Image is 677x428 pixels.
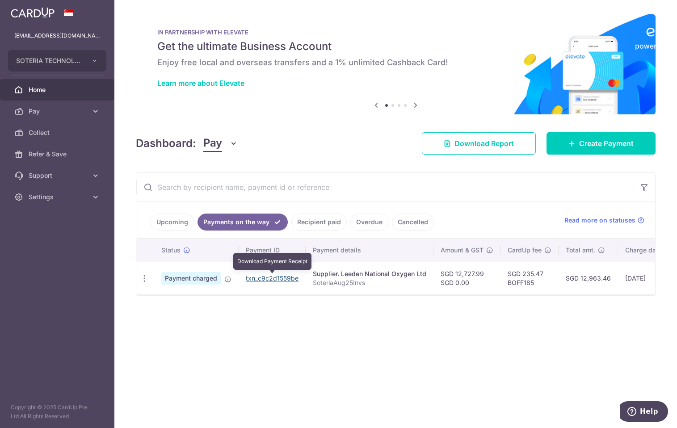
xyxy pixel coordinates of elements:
[508,246,542,255] span: CardUp fee
[313,278,426,287] p: SoteriaAug25Invs
[313,269,426,278] div: Supplier. Leeden National Oxygen Ltd
[350,214,388,231] a: Overdue
[157,39,634,54] h5: Get the ultimate Business Account
[203,135,238,152] button: Pay
[547,132,656,155] a: Create Payment
[433,262,500,294] td: SGD 12,727.99 SGD 0.00
[564,216,635,225] span: Read more on statuses
[239,239,306,262] th: Payment ID
[157,79,244,88] a: Learn more about Elevate
[233,253,311,270] div: Download Payment Receipt
[625,246,662,255] span: Charge date
[246,274,299,282] a: txn_c9c2d1559be
[579,138,634,149] span: Create Payment
[29,171,88,180] span: Support
[291,214,347,231] a: Recipient paid
[11,7,55,18] img: CardUp
[306,239,433,262] th: Payment details
[454,138,514,149] span: Download Report
[29,85,88,94] span: Home
[203,135,222,152] span: Pay
[422,132,536,155] a: Download Report
[14,31,100,40] p: [EMAIL_ADDRESS][DOMAIN_NAME]
[29,193,88,201] span: Settings
[161,272,221,285] span: Payment charged
[441,246,484,255] span: Amount & GST
[136,14,656,114] img: Renovation banner
[29,150,88,159] span: Refer & Save
[136,135,196,151] h4: Dashboard:
[564,216,644,225] a: Read more on statuses
[198,214,288,231] a: Payments on the way
[392,214,434,231] a: Cancelled
[157,57,634,68] h6: Enjoy free local and overseas transfers and a 1% unlimited Cashback Card!
[500,262,559,294] td: SGD 235.47 BOFF185
[559,262,618,294] td: SGD 12,963.46
[136,173,634,201] input: Search by recipient name, payment id or reference
[16,56,82,65] span: SOTERIA TECHNOLOGY (PTE.) LTD.
[151,214,194,231] a: Upcoming
[29,107,88,116] span: Pay
[161,246,181,255] span: Status
[8,50,106,71] button: SOTERIA TECHNOLOGY (PTE.) LTD.
[566,246,595,255] span: Total amt.
[29,128,88,137] span: Collect
[620,401,668,424] iframe: Opens a widget where you can find more information
[157,29,634,36] p: IN PARTNERSHIP WITH ELEVATE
